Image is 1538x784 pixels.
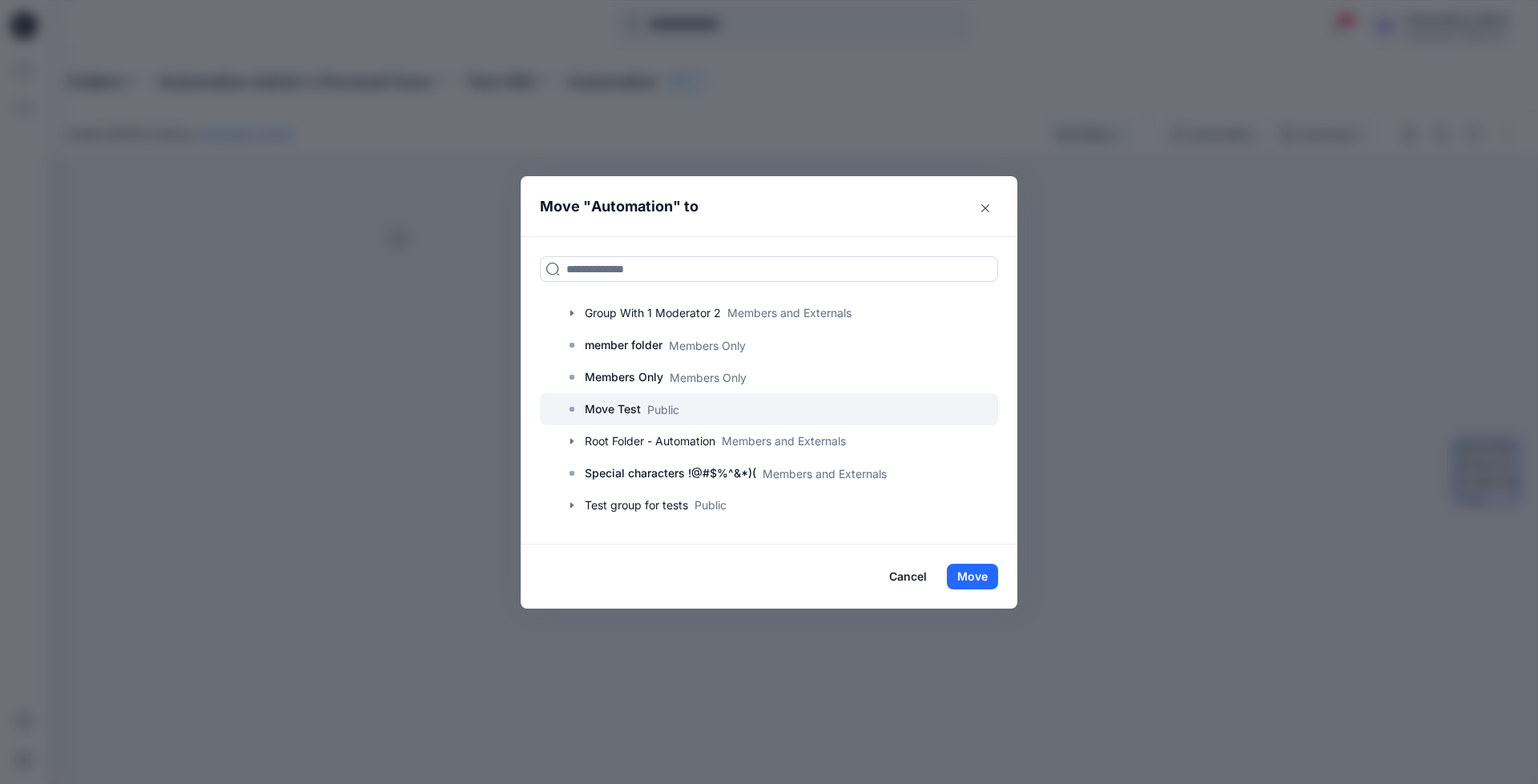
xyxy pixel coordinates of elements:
p: Public [647,401,679,418]
button: Cancel [879,564,937,589]
p: Automation [591,195,673,218]
header: Move " " to [521,176,992,237]
p: member folder [585,336,662,355]
p: Members Only [669,337,746,354]
button: Close [972,195,998,221]
button: Move [947,564,998,589]
p: Move Test [585,400,641,419]
p: Members and Externals [763,465,887,482]
p: Members Only [585,368,663,387]
p: Members Only [670,369,747,386]
p: Special characters !@#$%^&*)( [585,464,756,483]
